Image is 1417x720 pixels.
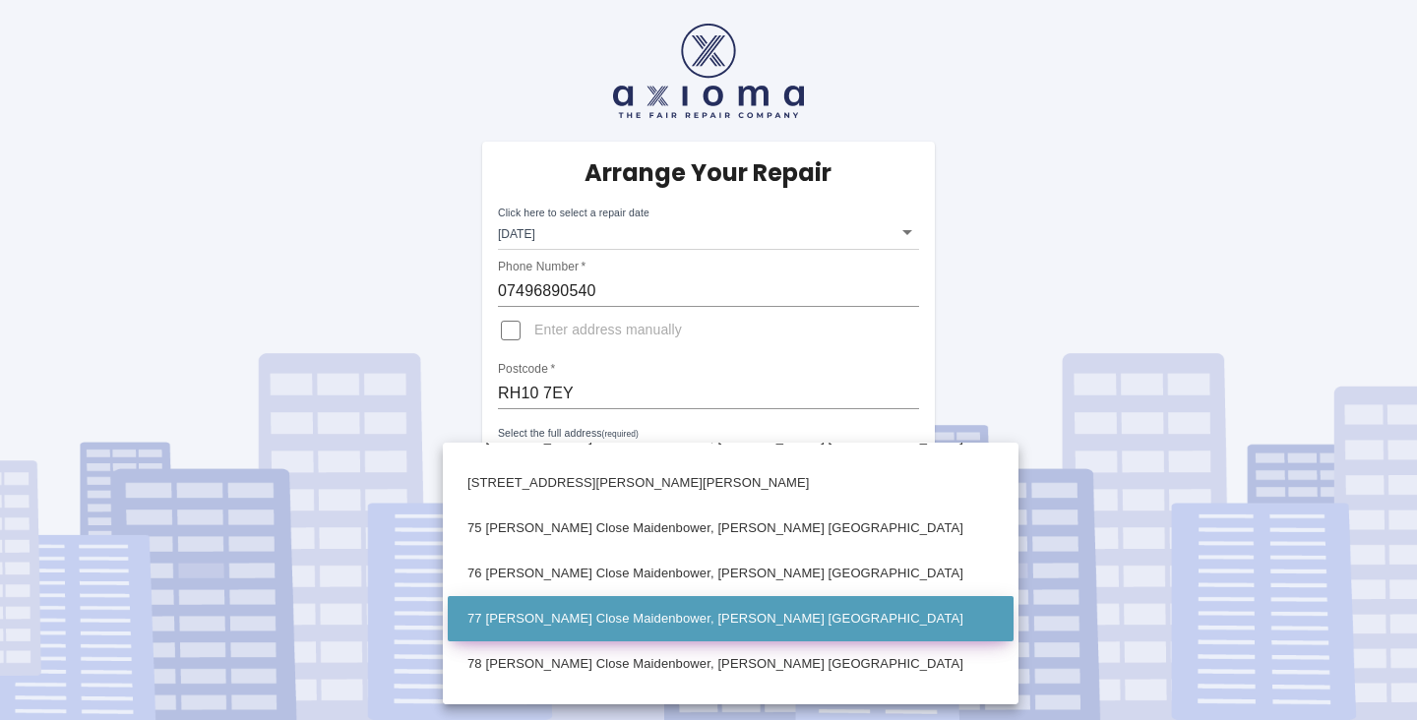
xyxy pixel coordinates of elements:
li: 76 [PERSON_NAME] Close Maidenbower, [PERSON_NAME] [GEOGRAPHIC_DATA] [448,551,1014,596]
li: [STREET_ADDRESS][PERSON_NAME][PERSON_NAME] [448,460,1014,506]
li: 77 [PERSON_NAME] Close Maidenbower, [PERSON_NAME] [GEOGRAPHIC_DATA] [448,596,1014,641]
li: 75 [PERSON_NAME] Close Maidenbower, [PERSON_NAME] [GEOGRAPHIC_DATA] [448,506,1014,551]
li: 78 [PERSON_NAME] Close Maidenbower, [PERSON_NAME] [GEOGRAPHIC_DATA] [448,641,1014,687]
